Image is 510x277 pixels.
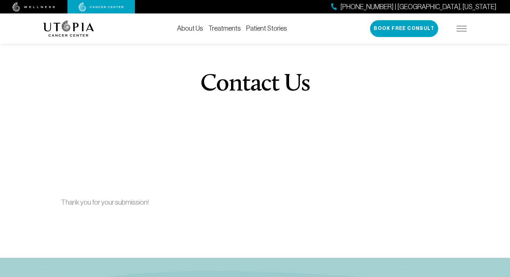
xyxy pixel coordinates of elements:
[246,25,287,32] a: Patient Stories
[331,2,497,12] a: [PHONE_NUMBER] | [GEOGRAPHIC_DATA], [US_STATE]
[370,20,438,37] button: Book Free Consult
[12,2,55,12] img: wellness
[457,26,467,31] img: icon-hamburger
[61,197,449,208] p: Thank you for your submission!
[79,2,124,12] img: cancer center
[43,21,94,37] img: logo
[340,2,497,12] span: [PHONE_NUMBER] | [GEOGRAPHIC_DATA], [US_STATE]
[177,25,203,32] a: About Us
[200,72,310,97] h1: Contact Us
[208,25,241,32] a: Treatments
